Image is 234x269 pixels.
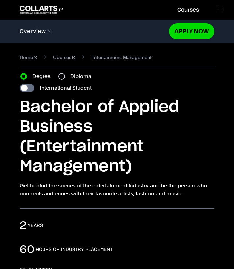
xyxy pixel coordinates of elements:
[70,72,95,80] label: Diploma
[32,72,54,80] label: Degree
[20,182,214,198] p: Get behind the scenes of the entertainment industry and be the person who connects audiences with...
[20,219,26,232] p: 2
[20,53,37,61] a: Home
[20,28,46,34] span: Overview
[53,53,75,61] a: Courses
[91,53,152,61] span: Entertainment Management
[169,23,214,39] a: Apply Now
[40,84,92,92] label: International Student
[20,243,34,256] p: 60
[20,6,63,14] div: Go to homepage
[36,246,113,253] h3: hours of industry placement
[20,97,214,177] h1: Bachelor of Applied Business (Entertainment Management)
[20,24,169,38] button: Overview
[28,222,43,229] h3: years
